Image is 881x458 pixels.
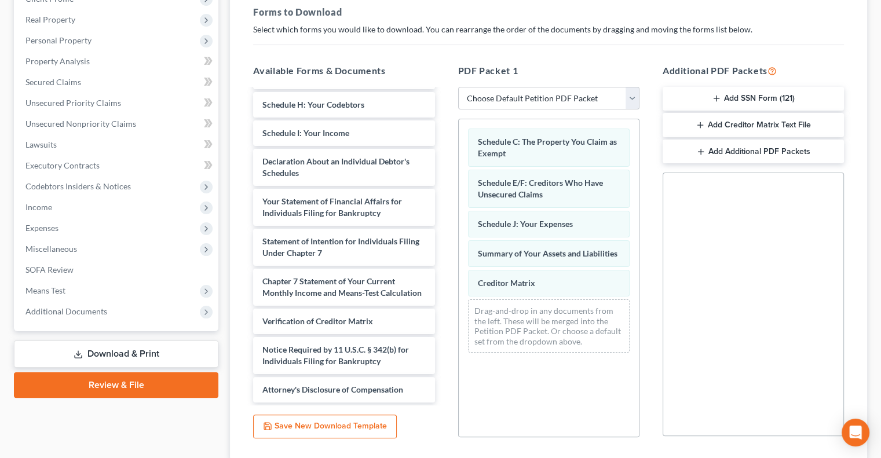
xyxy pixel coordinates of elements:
[663,87,844,111] button: Add SSN Form (121)
[16,155,218,176] a: Executory Contracts
[253,64,434,78] h5: Available Forms & Documents
[262,276,422,298] span: Chapter 7 Statement of Your Current Monthly Income and Means-Test Calculation
[25,181,131,191] span: Codebtors Insiders & Notices
[663,140,844,164] button: Add Additional PDF Packets
[262,196,402,218] span: Your Statement of Financial Affairs for Individuals Filing for Bankruptcy
[478,248,617,258] span: Summary of Your Assets and Liabilities
[25,202,52,212] span: Income
[468,299,630,353] div: Drag-and-drop in any documents from the left. These will be merged into the Petition PDF Packet. ...
[14,340,218,368] a: Download & Print
[16,93,218,113] a: Unsecured Priority Claims
[25,140,57,149] span: Lawsuits
[25,35,92,45] span: Personal Property
[478,137,617,158] span: Schedule C: The Property You Claim as Exempt
[25,77,81,87] span: Secured Claims
[14,372,218,398] a: Review & File
[16,72,218,93] a: Secured Claims
[262,384,403,394] span: Attorney's Disclosure of Compensation
[25,56,90,66] span: Property Analysis
[458,64,639,78] h5: PDF Packet 1
[663,113,844,137] button: Add Creditor Matrix Text File
[25,98,121,108] span: Unsecured Priority Claims
[842,419,869,446] div: Open Intercom Messenger
[262,156,410,178] span: Declaration About an Individual Debtor's Schedules
[262,345,409,366] span: Notice Required by 11 U.S.C. § 342(b) for Individuals Filing for Bankruptcy
[25,306,107,316] span: Additional Documents
[16,51,218,72] a: Property Analysis
[25,223,59,233] span: Expenses
[16,259,218,280] a: SOFA Review
[262,128,349,138] span: Schedule I: Your Income
[478,178,603,199] span: Schedule E/F: Creditors Who Have Unsecured Claims
[262,236,419,258] span: Statement of Intention for Individuals Filing Under Chapter 7
[253,24,844,35] p: Select which forms you would like to download. You can rearrange the order of the documents by dr...
[25,265,74,274] span: SOFA Review
[25,244,77,254] span: Miscellaneous
[478,278,535,288] span: Creditor Matrix
[253,415,397,439] button: Save New Download Template
[663,64,844,78] h5: Additional PDF Packets
[253,5,844,19] h5: Forms to Download
[25,14,75,24] span: Real Property
[262,100,364,109] span: Schedule H: Your Codebtors
[16,134,218,155] a: Lawsuits
[25,160,100,170] span: Executory Contracts
[25,119,136,129] span: Unsecured Nonpriority Claims
[16,113,218,134] a: Unsecured Nonpriority Claims
[25,285,65,295] span: Means Test
[478,219,573,229] span: Schedule J: Your Expenses
[262,316,373,326] span: Verification of Creditor Matrix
